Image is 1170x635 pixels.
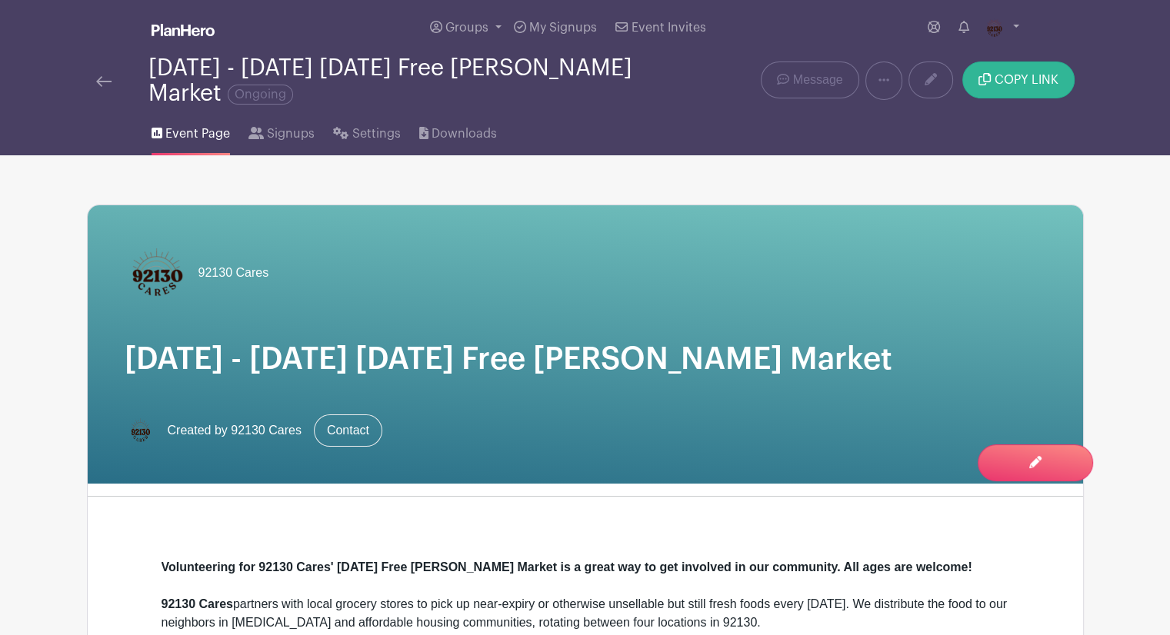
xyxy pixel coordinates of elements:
span: My Signups [529,22,597,34]
div: partners with local grocery stores to pick up near-expiry or otherwise unsellable but still fresh... [162,595,1009,632]
span: Settings [352,125,401,143]
img: Untitled-Artwork%20(4).png [125,415,155,446]
span: Signups [267,125,315,143]
a: Message [761,62,858,98]
span: COPY LINK [995,74,1058,86]
a: Contact [314,414,382,447]
a: Event Page [152,106,230,155]
span: 92130 Cares [198,264,269,282]
a: Signups [248,106,315,155]
button: COPY LINK [962,62,1074,98]
strong: 92130 Cares [162,597,233,610]
img: back-arrow-29a5d9b10d5bd6ae65dc969a981735edf675c4d7a1fe02e03b50dbd4ba3cdb55.svg [96,76,112,87]
img: Untitled-Artwork%20(4).png [982,15,1006,40]
img: logo_white-6c42ec7e38ccf1d336a20a19083b03d10ae64f83f12c07503d8b9e83406b4c7d.svg [152,24,215,36]
div: [DATE] - [DATE] [DATE] Free [PERSON_NAME] Market [148,55,647,106]
h1: [DATE] - [DATE] [DATE] Free [PERSON_NAME] Market [125,341,1046,377]
strong: Volunteering for 92130 Cares' [DATE] Free [PERSON_NAME] Market is a great way to get involved in ... [162,560,972,573]
span: Message [793,71,843,89]
a: Settings [333,106,400,155]
span: Ongoing [228,85,293,105]
img: 92130Cares_Logo_(1).png [125,242,186,304]
span: Created by 92130 Cares [168,421,302,440]
span: Event Page [165,125,230,143]
span: Downloads [432,125,497,143]
span: Groups [445,22,488,34]
span: Event Invites [632,22,706,34]
a: Downloads [419,106,497,155]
